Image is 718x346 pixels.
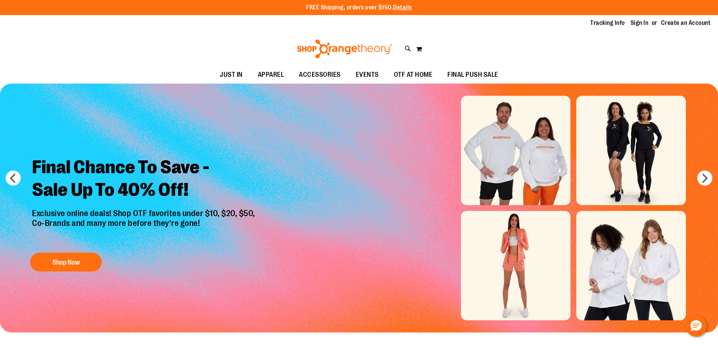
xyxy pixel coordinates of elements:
a: OTF AT HOME [386,66,440,84]
span: JUST IN [220,66,243,83]
a: APPAREL [250,66,292,84]
button: prev [6,171,21,186]
a: Tracking Info [590,19,625,27]
img: Shop Orangetheory [296,40,393,58]
a: Create an Account [661,19,711,27]
p: Exclusive online deals! Shop OTF favorites under $10, $20, $50, Co-Brands and many more before th... [26,209,263,245]
button: Shop Now [30,253,102,271]
span: OTF AT HOME [394,66,433,83]
a: ACCESSORIES [291,66,348,84]
span: EVENTS [356,66,379,83]
a: Final Chance To Save -Sale Up To 40% Off! Exclusive online deals! Shop OTF favorites under $10, $... [26,150,263,276]
a: FINAL PUSH SALE [440,66,506,84]
p: FREE Shipping, orders over $150. [306,3,412,12]
a: Sign In [631,19,649,27]
h2: Final Chance To Save - Sale Up To 40% Off! [26,150,263,209]
a: JUST IN [212,66,250,84]
button: Hello, have a question? Let’s chat. [686,316,707,337]
button: next [697,171,712,186]
span: FINAL PUSH SALE [447,66,498,83]
a: EVENTS [348,66,386,84]
a: Details [393,4,412,11]
span: ACCESSORIES [299,66,341,83]
span: APPAREL [258,66,284,83]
